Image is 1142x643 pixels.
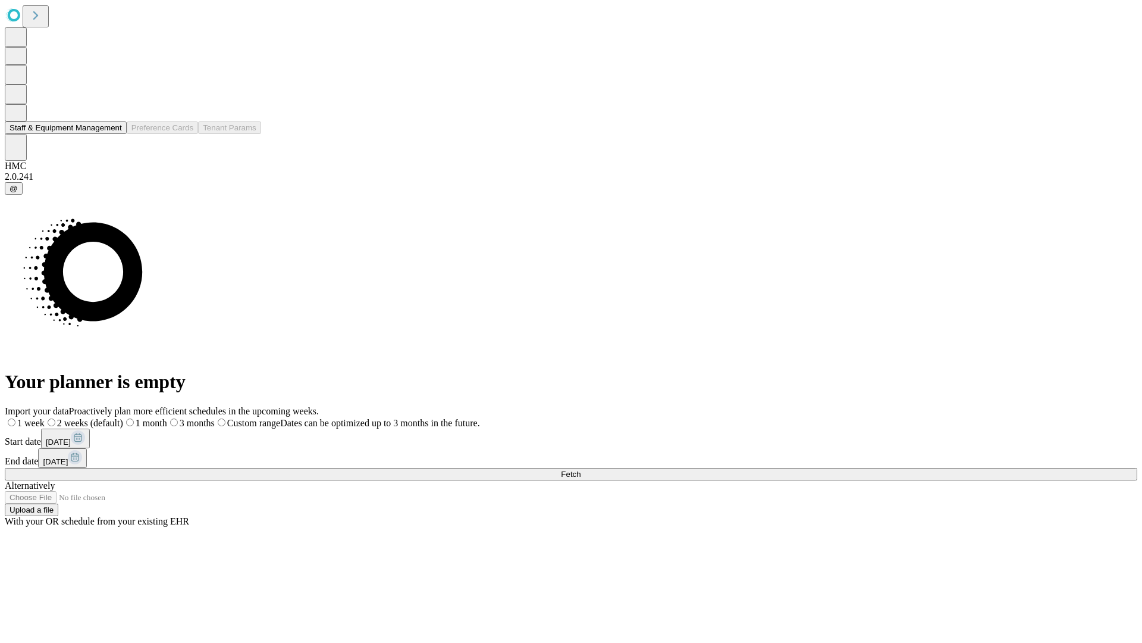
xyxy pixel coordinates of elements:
div: Start date [5,429,1137,448]
button: Staff & Equipment Management [5,121,127,134]
span: @ [10,184,18,193]
span: With your OR schedule from your existing EHR [5,516,189,526]
div: HMC [5,161,1137,171]
input: 1 week [8,419,15,426]
input: 3 months [170,419,178,426]
button: Upload a file [5,504,58,516]
button: Fetch [5,468,1137,480]
input: 1 month [126,419,134,426]
span: [DATE] [43,457,68,466]
button: Tenant Params [198,121,261,134]
span: Import your data [5,406,69,416]
span: 3 months [180,418,215,428]
span: [DATE] [46,438,71,447]
span: 2 weeks (default) [57,418,123,428]
span: Dates can be optimized up to 3 months in the future. [280,418,479,428]
input: Custom rangeDates can be optimized up to 3 months in the future. [218,419,225,426]
div: End date [5,448,1137,468]
div: 2.0.241 [5,171,1137,182]
span: 1 month [136,418,167,428]
span: Custom range [227,418,280,428]
span: Fetch [561,470,581,479]
span: Alternatively [5,480,55,491]
button: Preference Cards [127,121,198,134]
h1: Your planner is empty [5,371,1137,393]
span: 1 week [17,418,45,428]
input: 2 weeks (default) [48,419,55,426]
button: [DATE] [38,448,87,468]
span: Proactively plan more efficient schedules in the upcoming weeks. [69,406,319,416]
button: @ [5,182,23,195]
button: [DATE] [41,429,90,448]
